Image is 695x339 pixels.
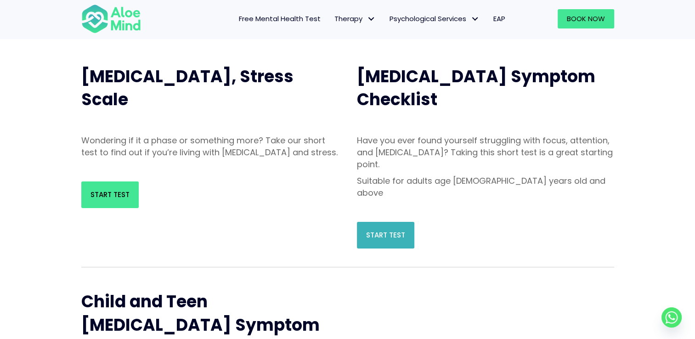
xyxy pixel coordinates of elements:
[383,9,486,28] a: Psychological ServicesPsychological Services: submenu
[493,14,505,23] span: EAP
[81,4,141,34] img: Aloe mind Logo
[328,9,383,28] a: TherapyTherapy: submenu
[357,175,614,199] p: Suitable for adults age [DEMOGRAPHIC_DATA] years old and above
[81,135,339,158] p: Wondering if it a phase or something more? Take our short test to find out if you’re living with ...
[357,222,414,249] a: Start Test
[365,12,378,26] span: Therapy: submenu
[567,14,605,23] span: Book Now
[153,9,512,28] nav: Menu
[390,14,480,23] span: Psychological Services
[232,9,328,28] a: Free Mental Health Test
[81,181,139,208] a: Start Test
[81,65,294,111] span: [MEDICAL_DATA], Stress Scale
[366,230,405,240] span: Start Test
[357,65,595,111] span: [MEDICAL_DATA] Symptom Checklist
[90,190,130,199] span: Start Test
[334,14,376,23] span: Therapy
[661,307,682,328] a: Whatsapp
[486,9,512,28] a: EAP
[469,12,482,26] span: Psychological Services: submenu
[558,9,614,28] a: Book Now
[239,14,321,23] span: Free Mental Health Test
[357,135,614,170] p: Have you ever found yourself struggling with focus, attention, and [MEDICAL_DATA]? Taking this sh...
